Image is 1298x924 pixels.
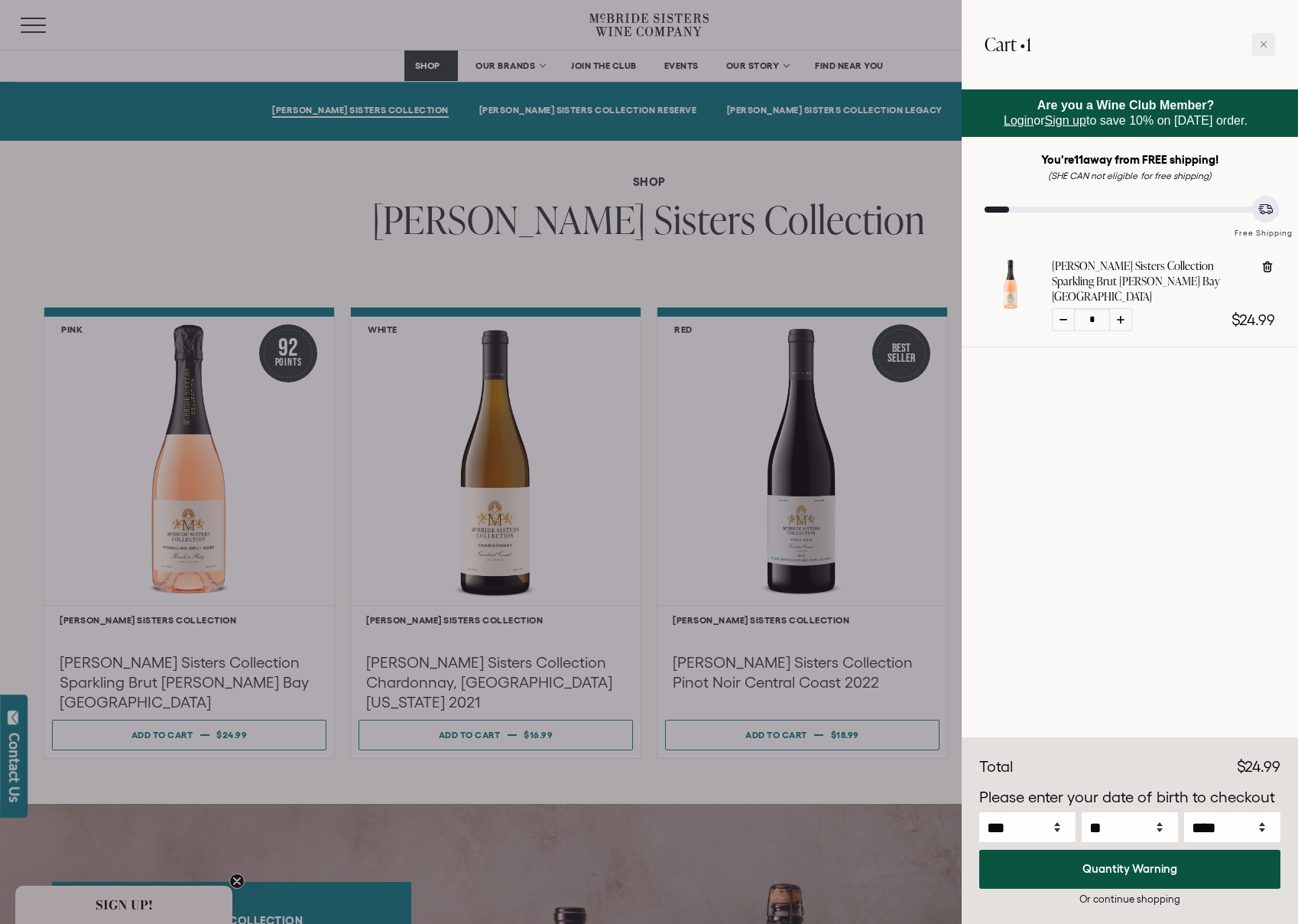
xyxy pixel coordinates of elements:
[1052,259,1248,304] a: [PERSON_NAME] Sisters Collection Sparkling Brut [PERSON_NAME] Bay [GEOGRAPHIC_DATA]
[1231,311,1275,328] span: $24.99
[1026,31,1031,57] span: 1
[979,756,1013,779] div: Total
[1004,99,1248,127] span: or to save 10% on [DATE] order.
[985,23,1031,66] h2: Cart •
[979,850,1280,889] button: Quantity Warning
[1004,114,1034,127] a: Login
[1037,99,1215,112] strong: Are you a Wine Club Member?
[985,297,1037,314] a: McBride Sisters Collection Sparkling Brut Rose Hawke's Bay NV
[1237,758,1280,775] span: $24.99
[979,786,1280,809] p: Please enter your date of birth to checkout
[1074,153,1083,166] span: 11
[1048,171,1212,181] em: (SHE CAN not eligible for free shipping)
[1229,213,1298,239] div: Free Shipping
[979,892,1280,906] div: Or continue shopping
[1041,153,1219,166] strong: You're away from FREE shipping!
[1045,114,1086,127] a: Sign up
